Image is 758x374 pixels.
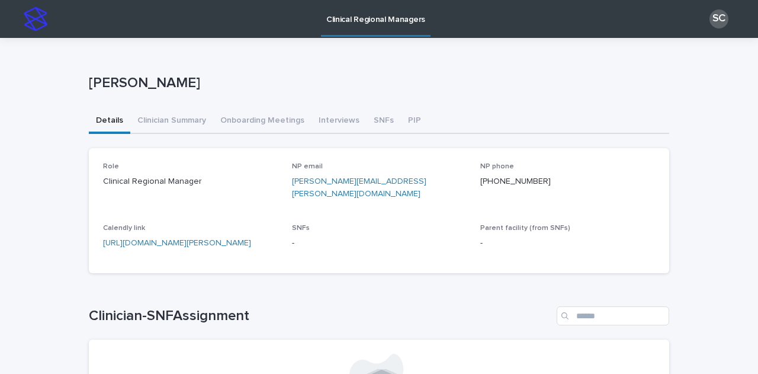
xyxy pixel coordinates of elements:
[557,306,669,325] input: Search
[103,239,251,247] a: [URL][DOMAIN_NAME][PERSON_NAME]
[292,177,426,198] a: [PERSON_NAME][EMAIL_ADDRESS][PERSON_NAME][DOMAIN_NAME]
[89,109,130,134] button: Details
[89,75,664,92] p: [PERSON_NAME]
[480,177,551,186] a: [PHONE_NUMBER]
[709,9,728,28] div: SC
[24,7,47,31] img: stacker-logo-s-only.png
[480,237,655,250] p: -
[311,109,367,134] button: Interviews
[89,308,552,325] h1: Clinician-SNFAssignment
[213,109,311,134] button: Onboarding Meetings
[103,225,145,232] span: Calendly link
[103,163,119,170] span: Role
[292,237,467,250] p: -
[480,163,514,170] span: NP phone
[292,163,323,170] span: NP email
[401,109,428,134] button: PIP
[103,175,278,188] p: Clinical Regional Manager
[367,109,401,134] button: SNFs
[130,109,213,134] button: Clinician Summary
[480,225,570,232] span: Parent facility (from SNFs)
[292,225,310,232] span: SNFs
